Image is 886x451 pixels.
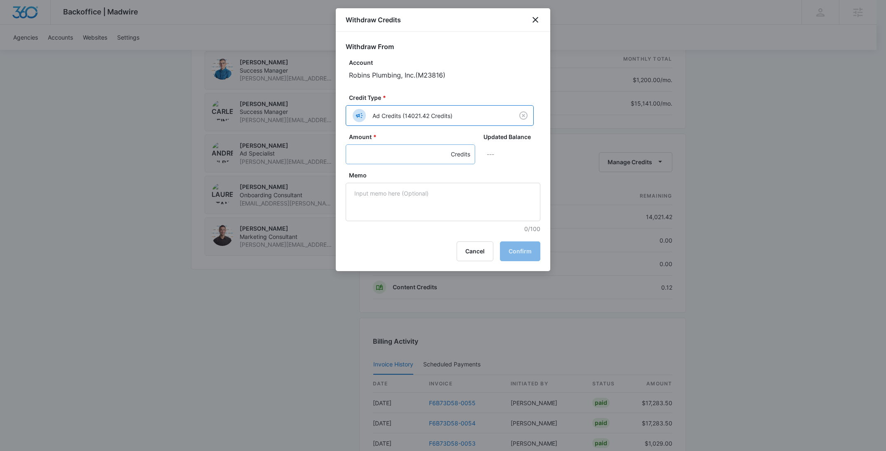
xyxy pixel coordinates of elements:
[487,144,531,164] p: ---
[349,132,478,141] label: Amount
[530,15,540,25] button: close
[457,241,493,261] button: Cancel
[372,111,452,120] p: Ad Credits (14021.42 Credits)
[346,15,401,25] h1: Withdraw Credits
[349,58,540,67] p: Account
[349,224,540,233] p: 0/100
[349,171,544,179] label: Memo
[349,93,537,102] label: Credit Type
[483,132,534,141] label: Updated Balance
[346,42,540,52] h2: Withdraw From
[517,109,530,122] button: Clear
[451,144,470,164] div: Credits
[349,70,540,80] p: Robins Plumbing, Inc. ( M23816 )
